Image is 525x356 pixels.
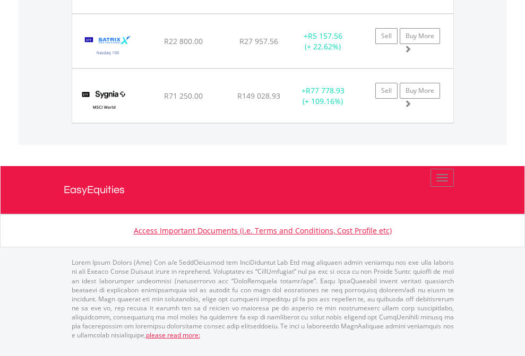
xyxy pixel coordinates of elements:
span: R27 957.56 [239,36,278,46]
span: R149 028.93 [237,91,280,101]
a: Buy More [400,28,440,44]
a: please read more: [146,331,200,340]
a: Buy More [400,83,440,99]
img: TFSA.SYGWD.png [78,82,131,120]
a: Sell [375,28,398,44]
span: R5 157.56 [308,31,342,41]
a: Access Important Documents (i.e. Terms and Conditions, Cost Profile etc) [134,225,392,236]
p: Lorem Ipsum Dolors (Ame) Con a/e SeddOeiusmod tem InciDiduntut Lab Etd mag aliquaen admin veniamq... [72,258,454,340]
div: + (+ 22.62%) [290,31,356,52]
img: TFSA.STXNDQ.png [78,28,139,65]
span: R71 250.00 [164,91,203,101]
div: + (+ 109.16%) [290,85,356,107]
span: R22 800.00 [164,36,203,46]
a: Sell [375,83,398,99]
a: EasyEquities [64,166,462,214]
span: R77 778.93 [306,85,345,95]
